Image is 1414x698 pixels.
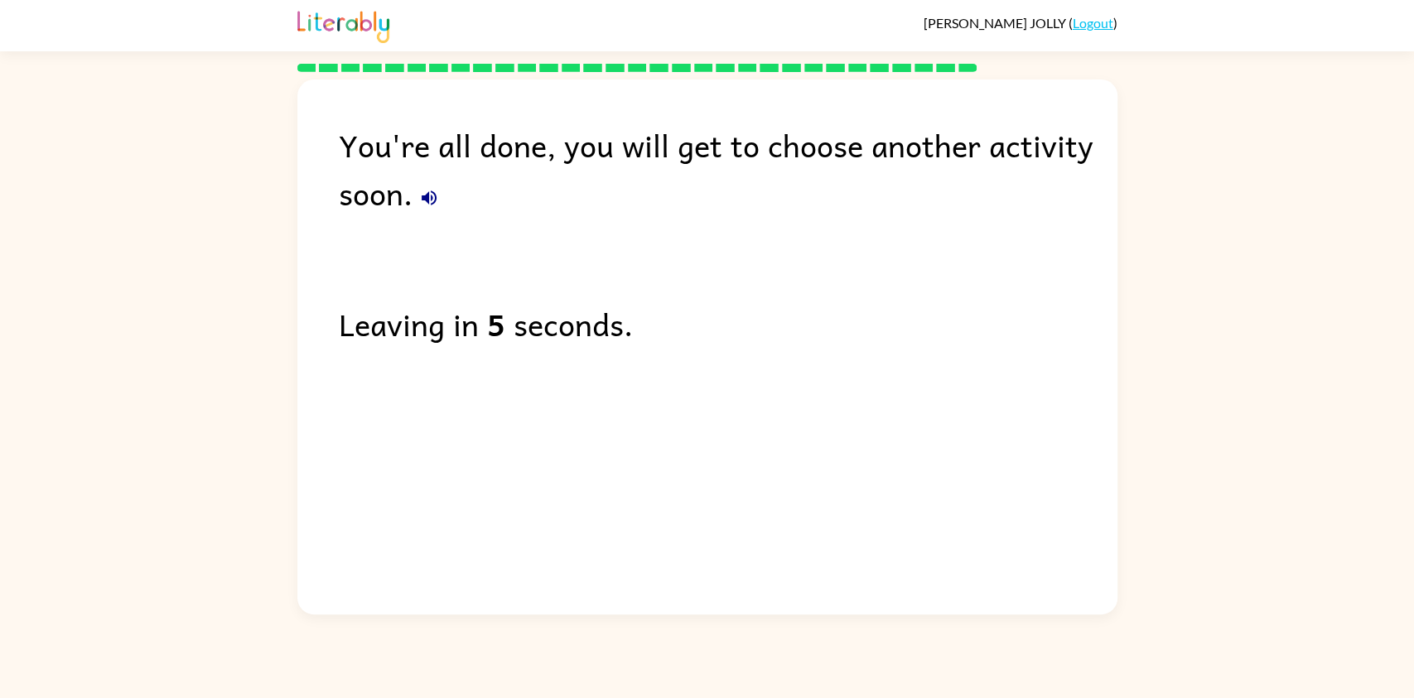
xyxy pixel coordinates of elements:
[1073,15,1113,31] a: Logout
[924,15,1117,31] div: ( )
[924,15,1069,31] span: [PERSON_NAME] JOLLY
[297,7,389,43] img: Literably
[339,300,1117,348] div: Leaving in seconds.
[339,121,1117,217] div: You're all done, you will get to choose another activity soon.
[487,300,505,348] b: 5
